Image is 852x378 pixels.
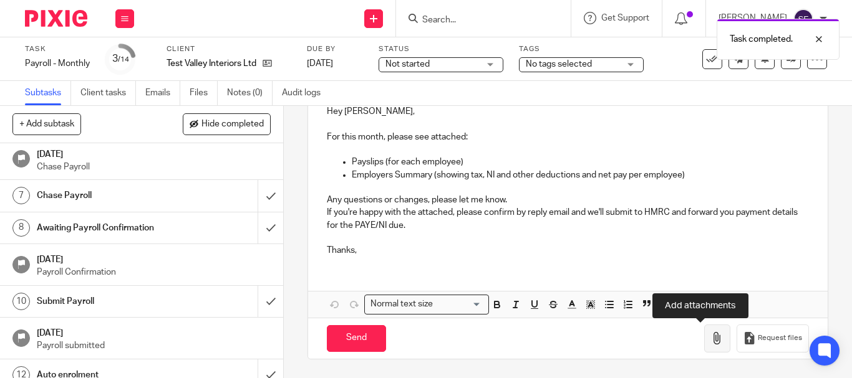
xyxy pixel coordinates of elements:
[227,81,273,105] a: Notes (0)
[793,9,813,29] img: svg%3E
[730,33,793,45] p: Task completed.
[327,244,809,257] p: Thanks,
[12,293,30,310] div: 10
[167,57,256,70] p: Test Valley Interiors Ltd
[37,266,271,278] p: Payroll Confirmation
[352,169,809,181] p: Employers Summary (showing tax, NI and other deductions and net pay per employee)
[352,156,809,168] p: Payslips (for each employee)
[25,10,87,27] img: Pixie
[167,44,291,54] label: Client
[80,81,136,105] a: Client tasks
[327,325,386,352] input: Send
[327,131,809,143] p: For this month, please see attached:
[379,44,503,54] label: Status
[385,60,430,69] span: Not started
[37,161,271,173] p: Chase Payroll
[12,113,81,135] button: + Add subtask
[37,145,271,161] h1: [DATE]
[737,324,809,352] button: Request files
[190,81,218,105] a: Files
[37,250,271,266] h1: [DATE]
[201,120,264,130] span: Hide completed
[25,44,90,54] label: Task
[327,194,809,206] p: Any questions or changes, please let me know.
[118,56,129,63] small: /14
[183,113,271,135] button: Hide completed
[327,206,809,232] p: If you're happy with the attached, please confirm by reply email and we'll submit to HMRC and for...
[37,292,176,311] h1: Submit Payroll
[37,339,271,352] p: Payroll submitted
[25,81,71,105] a: Subtasks
[12,187,30,204] div: 7
[364,295,489,314] div: Search for option
[37,219,176,237] h1: Awaiting Payroll Confirmation
[307,44,363,54] label: Due by
[282,81,330,105] a: Audit logs
[145,81,180,105] a: Emails
[367,298,435,311] span: Normal text size
[12,219,30,237] div: 8
[758,333,802,343] span: Request files
[327,105,809,118] p: Hey [PERSON_NAME],
[421,15,533,26] input: Search
[437,298,482,311] input: Search for option
[25,57,90,70] div: Payroll - Monthly
[37,324,271,339] h1: [DATE]
[307,59,333,68] span: [DATE]
[112,52,129,66] div: 3
[37,186,176,205] h1: Chase Payroll
[526,60,592,69] span: No tags selected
